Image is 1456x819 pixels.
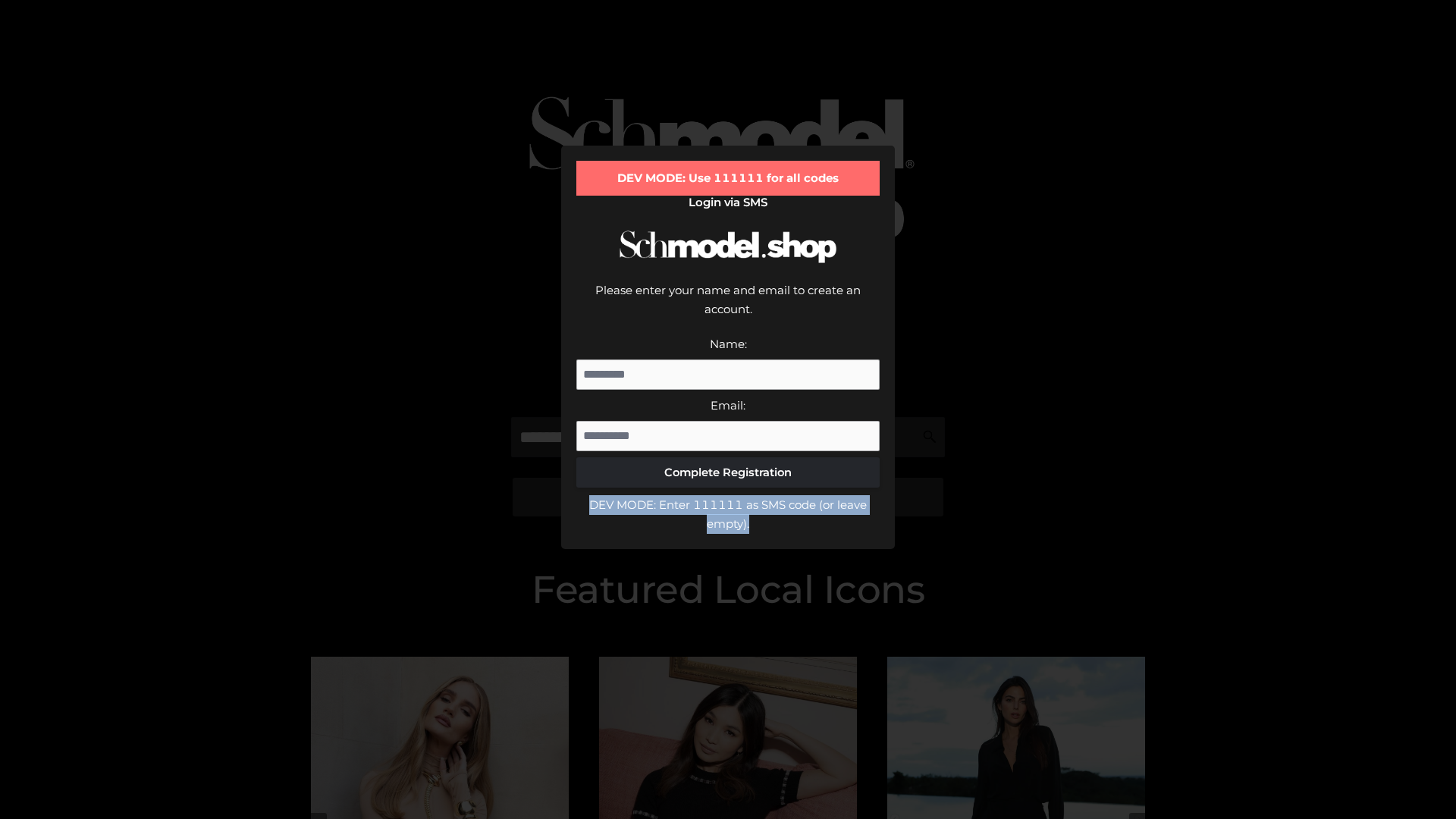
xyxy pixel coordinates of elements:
div: Please enter your name and email to create an account. [576,281,880,334]
div: DEV MODE: Use 111111 for all codes [576,161,880,196]
img: Schmodel Logo [614,217,842,277]
h2: Login via SMS [576,196,880,209]
label: Email: [711,398,745,413]
label: Name: [710,337,747,351]
button: Complete Registration [576,457,880,488]
div: DEV MODE: Enter 111111 as SMS code (or leave empty). [576,495,880,534]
